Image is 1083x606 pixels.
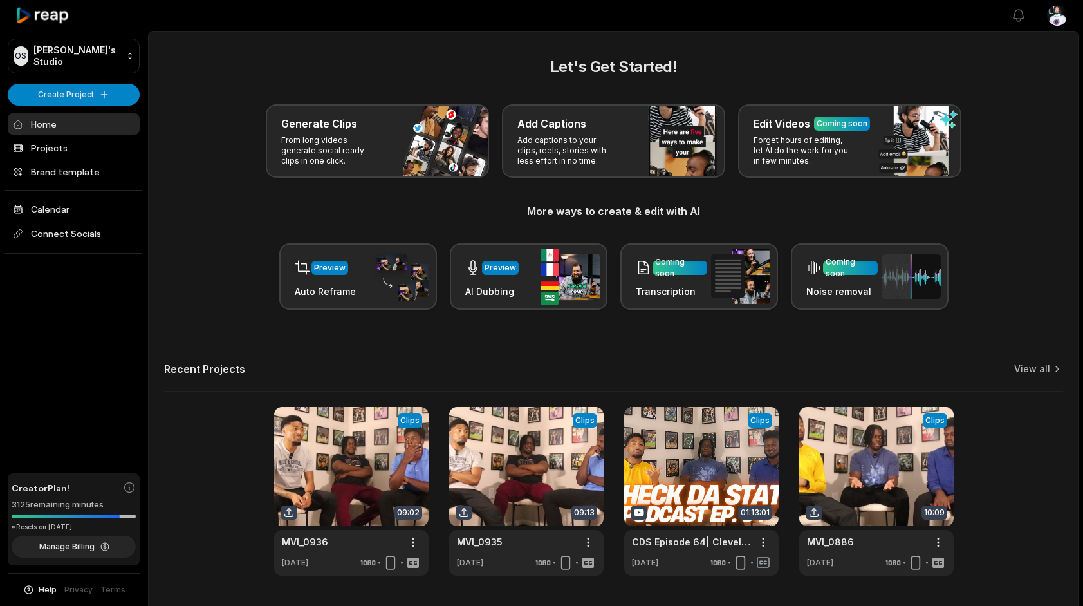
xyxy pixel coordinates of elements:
[8,137,140,158] a: Projects
[281,135,381,166] p: From long videos generate social ready clips in one click.
[457,535,503,549] a: MVI_0935
[64,584,93,596] a: Privacy
[1014,363,1050,375] a: View all
[8,113,140,135] a: Home
[8,198,140,220] a: Calendar
[12,536,136,558] button: Manage Billing
[807,535,854,549] a: MVI_0886
[14,46,28,66] div: OS
[8,84,140,106] button: Create Project
[711,249,770,304] img: transcription.png
[655,256,705,279] div: Coming soon
[12,481,69,495] span: Creator Plan!
[806,285,878,298] h3: Noise removal
[39,584,57,596] span: Help
[541,249,600,305] img: ai_dubbing.png
[164,363,245,375] h2: Recent Projects
[12,522,136,532] div: *Resets on [DATE]
[754,135,853,166] p: Forget hours of editing, let AI do the work for you in few minutes.
[282,535,328,549] a: MVI_0936
[164,55,1063,79] h2: Let's Get Started!
[636,285,707,298] h3: Transcription
[465,285,519,298] h3: AI Dubbing
[164,204,1063,219] h3: More ways to create & edit with AI
[33,44,121,68] p: [PERSON_NAME]'s Studio
[882,254,941,299] img: noise_removal.png
[826,256,875,279] div: Coming soon
[485,262,516,274] div: Preview
[295,285,356,298] h3: Auto Reframe
[8,161,140,182] a: Brand template
[100,584,125,596] a: Terms
[314,262,346,274] div: Preview
[817,118,867,129] div: Coming soon
[754,116,810,131] h3: Edit Videos
[8,222,140,245] span: Connect Socials
[370,252,429,302] img: auto_reframe.png
[517,135,617,166] p: Add captions to your clips, reels, stories with less effort in no time.
[632,535,750,549] a: CDS Episode 64| Cleveland's QB Situation| [PERSON_NAME] Vs [PERSON_NAME]| [PERSON_NAME] NFL Value|
[12,498,136,511] div: 3125 remaining minutes
[281,116,357,131] h3: Generate Clips
[517,116,586,131] h3: Add Captions
[23,584,57,596] button: Help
